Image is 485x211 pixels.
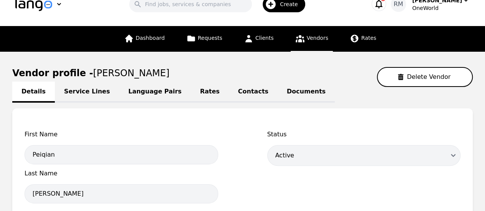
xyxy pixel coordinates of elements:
[119,82,191,103] a: Language Pairs
[229,82,278,103] a: Contacts
[93,68,169,79] span: [PERSON_NAME]
[267,130,461,139] span: Status
[25,169,218,178] span: Last Name
[412,4,470,12] div: OneWorld
[291,26,333,52] a: Vendors
[239,26,278,52] a: Clients
[136,35,165,41] span: Dashboard
[255,35,274,41] span: Clients
[55,82,119,103] a: Service Lines
[345,26,381,52] a: Rates
[25,130,218,139] span: First Name
[198,35,222,41] span: Requests
[361,35,376,41] span: Rates
[307,35,328,41] span: Vendors
[191,82,229,103] a: Rates
[12,68,169,79] h1: Vendor profile -
[278,82,335,103] a: Documents
[182,26,227,52] a: Requests
[25,184,218,203] input: Last Name
[377,67,473,87] button: Delete Vendor
[25,145,218,164] input: First Name
[120,26,169,52] a: Dashboard
[280,0,303,8] span: Create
